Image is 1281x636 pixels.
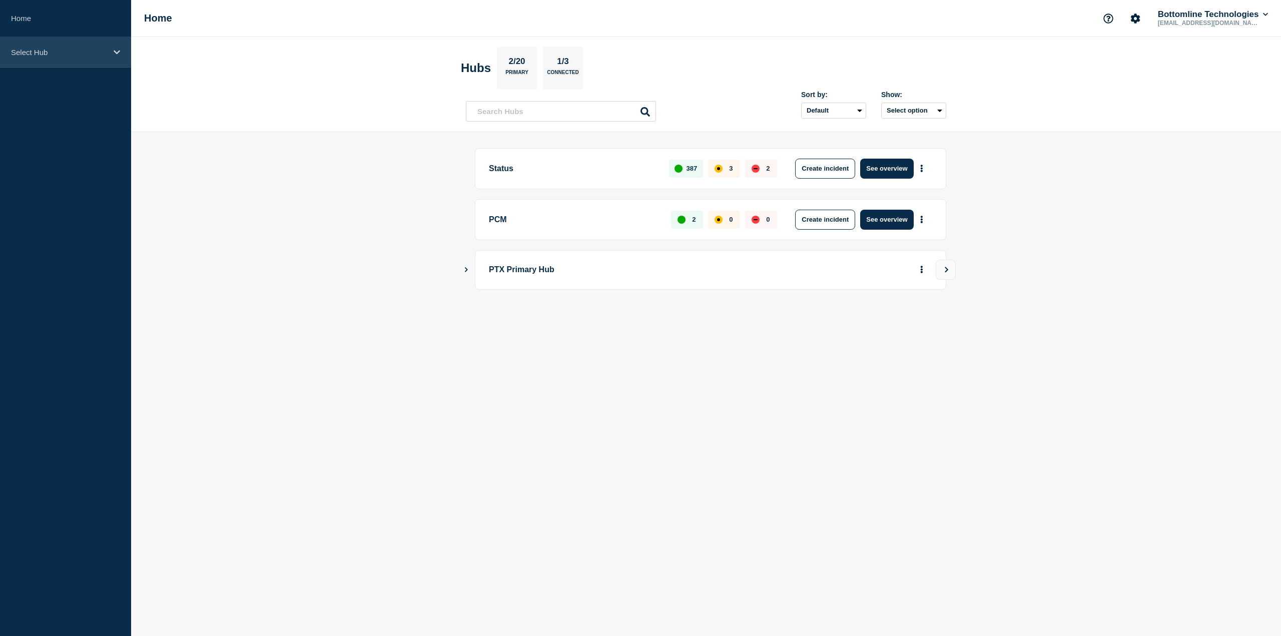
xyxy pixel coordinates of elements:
button: Support [1098,8,1119,29]
button: View [936,260,956,280]
div: affected [715,165,723,173]
p: 0 [729,216,733,223]
div: up [678,216,686,224]
button: Account settings [1125,8,1146,29]
button: More actions [915,210,928,229]
div: down [752,216,760,224]
button: Create incident [795,159,855,179]
p: 2 [766,165,770,172]
div: affected [715,216,723,224]
input: Search Hubs [466,101,656,122]
p: Select Hub [11,48,107,57]
h2: Hubs [461,61,491,75]
div: down [752,165,760,173]
p: Status [489,159,658,179]
button: More actions [915,159,928,178]
p: Primary [505,70,528,80]
div: up [675,165,683,173]
div: Sort by: [801,91,866,99]
button: See overview [860,159,913,179]
button: Bottomline Technologies [1156,10,1270,20]
p: 3 [729,165,733,172]
p: 2 [692,216,696,223]
div: Show: [881,91,946,99]
h1: Home [144,13,172,24]
button: Show Connected Hubs [464,266,469,274]
p: PCM [489,210,660,230]
button: More actions [915,261,928,279]
p: Connected [547,70,578,80]
select: Sort by [801,103,866,119]
button: See overview [860,210,913,230]
p: 2/20 [505,57,529,70]
p: 387 [687,165,698,172]
button: Select option [881,103,946,119]
p: 1/3 [553,57,573,70]
p: [EMAIL_ADDRESS][DOMAIN_NAME] [1156,20,1260,27]
p: 0 [766,216,770,223]
button: Create incident [795,210,855,230]
p: PTX Primary Hub [489,261,766,279]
